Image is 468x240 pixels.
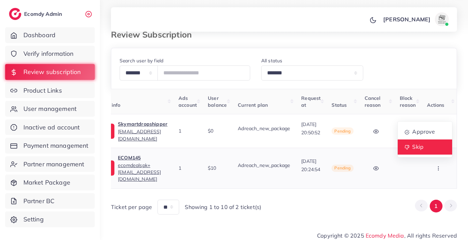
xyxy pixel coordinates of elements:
span: [EMAIL_ADDRESS][DOMAIN_NAME] [118,128,161,142]
a: Market Package [5,175,95,190]
p: Adreach_new_package [238,161,290,169]
a: Partner BC [5,193,95,209]
span: Payment management [23,141,89,150]
span: Request at [301,95,321,108]
span: Actions [427,102,445,108]
p: [DATE] 20:50:52 [301,120,321,137]
ul: Pagination [415,200,457,212]
span: User balance [208,95,227,108]
a: Product Links [5,83,95,98]
span: User management [23,104,77,113]
span: Market Package [23,178,70,187]
span: , All rights Reserved [404,231,457,240]
button: Go to page 1 [430,200,442,212]
h3: Review Subscription [111,30,197,40]
label: All status [261,57,283,64]
span: Setting [23,215,44,224]
p: Adreach_new_package [238,124,290,133]
span: Skip [412,143,424,150]
p: [DATE] 20:24:54 [301,157,321,174]
a: User management [5,101,95,117]
div: 1 [179,127,197,134]
a: Partner management [5,156,95,172]
img: avatar [435,12,449,26]
label: Search user by field [120,57,163,64]
div: $0 [208,127,227,134]
a: Ecomdy Media [366,232,404,239]
span: Copyright © 2025 [317,231,457,240]
span: Cancel reason [365,95,381,108]
a: Inactive ad account [5,119,95,135]
a: ECOM145ecomdealspk+[EMAIL_ADDRESS][DOMAIN_NAME] [118,154,167,183]
a: Review subscription [5,64,95,80]
span: Review subscription [23,67,81,76]
a: logoEcomdy Admin [9,8,64,20]
span: Status [332,102,347,108]
span: Verify information [23,49,74,58]
span: Pending [332,165,353,172]
span: Ads account [179,95,197,108]
span: Pending [332,127,353,135]
span: Partner BC [23,197,55,206]
div: 1 [179,165,197,171]
span: Ticket per page [111,203,152,211]
a: Payment management [5,138,95,154]
a: Skymartdropshipper[EMAIL_ADDRESS][DOMAIN_NAME] [118,120,167,142]
span: Dashboard [23,31,55,40]
span: ecomdealspk+[EMAIL_ADDRESS][DOMAIN_NAME] [118,162,161,182]
p: ECOM145 [118,154,167,162]
span: Block reason [400,95,416,108]
img: logo [9,8,21,20]
a: Verify information [5,46,95,62]
span: Partner management [23,160,84,169]
span: Inactive ad account [23,123,80,132]
span: Showing 1 to 10 of 2 ticket(s) [185,203,261,211]
h2: Ecomdy Admin [24,11,64,17]
span: Product Links [23,86,62,95]
a: Setting [5,211,95,227]
p: [PERSON_NAME] [383,15,430,23]
span: Current plan [238,102,268,108]
a: [PERSON_NAME]avatar [379,12,451,26]
a: Dashboard [5,27,95,43]
span: Approve [412,128,435,135]
div: $10 [208,165,227,171]
p: Skymartdropshipper [118,120,167,128]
